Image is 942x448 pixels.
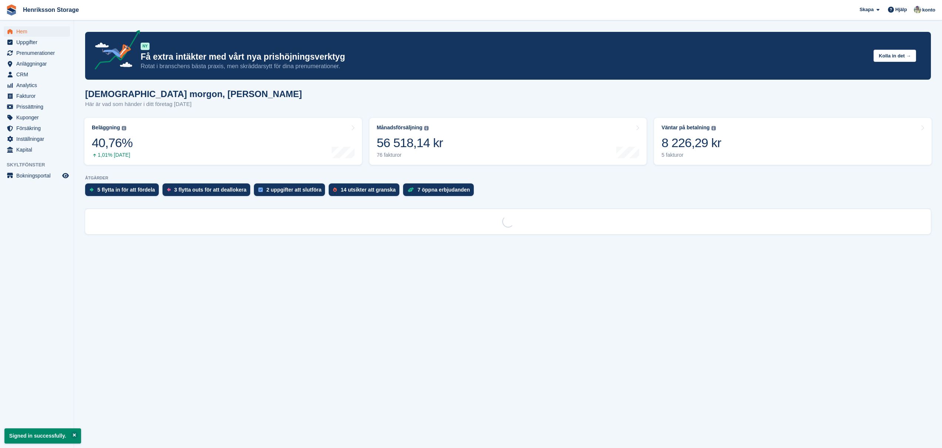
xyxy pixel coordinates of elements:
[16,37,61,47] span: Uppgifter
[141,52,868,62] p: Få extra intäkter med vårt nya prishöjningsverktyg
[266,187,322,193] div: 2 uppgifter att slutföra
[377,125,423,131] div: Månadsförsäljning
[914,6,921,13] img: Daniel Axberg
[167,188,171,192] img: move_outs_to_deallocate_icon-f764333ba52eb49d3ac5e1228854f67142a1ed5810a6f6cc68b1a99e826820c5.svg
[162,183,254,200] a: 3 flytta outs för att deallokera
[16,59,61,69] span: Anläggningar
[174,187,247,193] div: 3 flytta outs för att deallokera
[895,6,907,13] span: Hjälp
[16,123,61,133] span: Försäkring
[4,428,81,444] p: Signed in successfully.
[377,135,443,150] div: 56 518,14 kr
[418,187,470,193] div: 7 öppna erbjudanden
[4,91,70,101] a: menu
[859,6,874,13] span: Skapa
[258,188,263,192] img: task-75834270c22a3079a89374b754ae025e5fb1db73e45f91037f5363f120a921f8.svg
[85,89,302,99] h1: [DEMOGRAPHIC_DATA] morgon, [PERSON_NAME]
[922,6,935,14] span: konto
[4,112,70,123] a: menu
[403,183,477,200] a: 7 öppna erbjudanden
[377,152,443,158] div: 76 fakturor
[424,126,429,130] img: icon-info-grey-7440780725fd019a000dd9b08b2336e03edf1995a4989e88bcd33f0948082b44.svg
[16,69,61,80] span: CRM
[4,59,70,69] a: menu
[84,118,362,165] a: Beläggning 40,76% 1,01% [DATE]
[92,125,120,131] div: Beläggning
[16,80,61,90] span: Analytics
[85,100,302,109] p: Här är vad som händer i ditt företag [DATE]
[4,26,70,37] a: menu
[16,26,61,37] span: Hem
[4,37,70,47] a: menu
[141,62,868,70] p: Rotat i branschens bästa praxis, men skräddarsytt för dina prenumerationer.
[4,134,70,144] a: menu
[90,188,94,192] img: move_ins_to_allocate_icon-fdf77a2bb77ea45bf5b3d319d69a93e2d87916cf1d5bf7949dd705db3b84f3ca.svg
[661,135,721,150] div: 8 226,29 kr
[4,102,70,112] a: menu
[4,48,70,58] a: menu
[16,170,61,181] span: Bokningsportal
[16,91,61,101] span: Fakturor
[654,118,932,165] a: Väntar på betalning 8 226,29 kr 5 fakturor
[85,183,162,200] a: 5 flytta in för att fördela
[88,30,140,72] img: price-adjustments-announcement-icon-8257ccfd72463d97f412b2fc003d46551f7dbcb40ab6d574587a9cd5c0d94...
[333,188,337,192] img: prospect-51fa495bee0391a8d652442698ab0144808aea92771e9ea1ae160a38d050c398.svg
[661,125,710,131] div: Väntar på betalning
[4,145,70,155] a: menu
[92,152,133,158] div: 1,01% [DATE]
[97,187,155,193] div: 5 flytta in för att fördela
[408,187,414,192] img: deal-1b604bf984904fb50ccaf53a9ad4b4a5d6e5aea283cecdc64d6e3604feb123c2.svg
[85,176,931,180] p: ÅTGÄRDER
[4,170,70,181] a: meny
[711,126,716,130] img: icon-info-grey-7440780725fd019a000dd9b08b2336e03edf1995a4989e88bcd33f0948082b44.svg
[341,187,396,193] div: 14 utsikter att granska
[61,171,70,180] a: Förhandsgranska butik
[329,183,403,200] a: 14 utsikter att granska
[6,4,17,16] img: stora-icon-8386f47178a22dfd0bd8f6a31ec36ba5ce8667c1dd55bd0f319d3a0aa187defe.svg
[4,123,70,133] a: menu
[369,118,647,165] a: Månadsförsäljning 56 518,14 kr 76 fakturor
[4,80,70,90] a: menu
[16,48,61,58] span: Prenumerationer
[254,183,329,200] a: 2 uppgifter att slutföra
[20,4,82,16] a: Henriksson Storage
[16,112,61,123] span: Kuponger
[661,152,721,158] div: 5 fakturor
[122,126,126,130] img: icon-info-grey-7440780725fd019a000dd9b08b2336e03edf1995a4989e88bcd33f0948082b44.svg
[874,50,916,62] button: Kolla in det →
[16,102,61,112] span: Prissättning
[16,145,61,155] span: Kapital
[4,69,70,80] a: menu
[16,134,61,144] span: Inställningar
[141,43,150,50] div: NY
[7,161,74,169] span: Skyltfönster
[92,135,133,150] div: 40,76%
